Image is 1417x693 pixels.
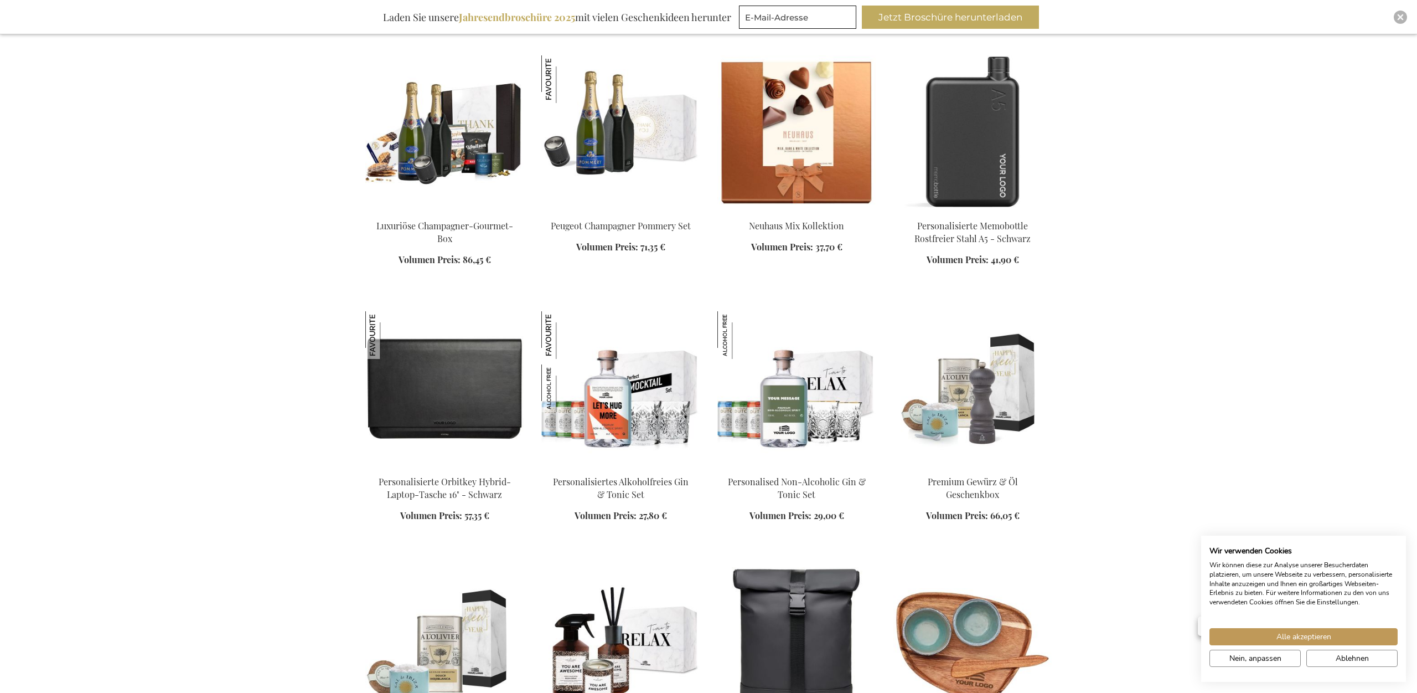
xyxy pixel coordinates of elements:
span: 86,45 € [463,254,491,265]
a: Volumen Preis: 66,05 € [926,510,1020,522]
span: Volumen Preis: [400,510,462,521]
a: Neuhaus Mix Kollektion [749,220,844,232]
img: Premium Gewürz & Öl Geschenkbox [893,311,1052,466]
span: Volumen Preis: [751,241,813,253]
span: 29,00 € [814,510,844,521]
img: Peugeot Champagner Pommery Set [541,55,589,103]
img: Peugeot Champagne Pommery Set [541,55,700,211]
span: Volumen Preis: [749,510,811,521]
span: Volumen Preis: [576,241,638,253]
img: Close [1397,14,1404,20]
span: Volumen Preis: [926,510,988,521]
span: 37,70 € [815,241,842,253]
img: Personalisierte Orbitkey Hybrid-Laptop-Tasche 16" - Schwarz [365,311,413,359]
span: Alle akzeptieren [1276,631,1331,643]
h2: Wir verwenden Cookies [1209,546,1398,556]
a: Personalised Non-Alcoholic Gin & Tonic Set [728,476,866,500]
img: Personalisiertes Alkoholfreies Gin & Tonic Set [541,365,589,412]
img: Personalised Non-Alcoholic Gin & Tonic Set [717,311,876,466]
span: Nein, anpassen [1229,653,1281,664]
a: Premium Gewürz & Öl Geschenkbox [893,462,1052,473]
a: Volumen Preis: 57,35 € [400,510,489,522]
a: Volumen Preis: 86,45 € [399,254,491,266]
b: Jahresendbroschüre 2025 [459,11,575,24]
div: Laden Sie unsere mit vielen Geschenkideen herunter [378,6,736,29]
span: 71,35 € [640,241,665,253]
span: Volumen Preis: [927,254,989,265]
a: Luxury Champagne Gourmet Box [365,206,524,217]
a: Personalisierte Orbitkey Hybrid-Laptop-Tasche 16" - Schwarz [379,476,511,500]
img: Personalisierte Memobottle Rostfreier Stahl A5 - Schwarz [893,55,1052,211]
button: Jetzt Broschüre herunterladen [862,6,1039,29]
a: Personalisierte Memobottle Rostfreier Stahl A5 - Schwarz [893,206,1052,217]
a: Personalisierte Memobottle Rostfreier Stahl A5 - Schwarz [914,220,1031,244]
span: 41,90 € [991,254,1019,265]
button: Akzeptieren Sie alle cookies [1209,628,1398,645]
img: Neuhaus Mix Collection [717,55,876,211]
span: 57,35 € [464,510,489,521]
a: Personalisiertes Alkoholfreies Gin & Tonic Set Personalisiertes Alkoholfreies Gin & Tonic Set Per... [541,462,700,473]
span: Volumen Preis: [399,254,461,265]
img: Personalised Non-Alcoholic Gin & Tonic Set [717,311,765,359]
input: E-Mail-Adresse [739,6,856,29]
a: Personalised Orbitkey Hybrid Laptop Sleeve 16" - Black Personalisierte Orbitkey Hybrid-Laptop-Tas... [365,462,524,473]
img: Personalisiertes Alkoholfreies Gin & Tonic Set [541,311,589,359]
a: Volumen Preis: 29,00 € [749,510,844,522]
a: Volumen Preis: 41,90 € [927,254,1019,266]
a: Volumen Preis: 71,35 € [576,241,665,254]
a: Luxuriöse Champagner-Gourmet-Box [376,220,513,244]
form: marketing offers and promotions [739,6,860,32]
a: Personalised Non-Alcoholic Gin & Tonic Set Personalised Non-Alcoholic Gin & Tonic Set [717,462,876,473]
a: Premium Gewürz & Öl Geschenkbox [928,476,1018,500]
button: Alle verweigern cookies [1306,650,1398,667]
img: Personalised Orbitkey Hybrid Laptop Sleeve 16" - Black [365,311,524,466]
span: Ablehnen [1336,653,1369,664]
a: Peugeot Champagner Pommery Set [551,220,691,232]
span: 66,05 € [990,510,1020,521]
img: Luxury Champagne Gourmet Box [365,55,524,211]
div: Close [1394,11,1407,24]
button: cookie Einstellungen anpassen [1209,650,1301,667]
a: Neuhaus Mix Collection [717,206,876,217]
p: Wir können diese zur Analyse unserer Besucherdaten platzieren, um unsere Webseite zu verbessern, ... [1209,561,1398,607]
a: Volumen Preis: 37,70 € [751,241,842,254]
a: Peugeot Champagne Pommery Set Peugeot Champagner Pommery Set [541,206,700,217]
img: Personalisiertes Alkoholfreies Gin & Tonic Set [541,311,700,466]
